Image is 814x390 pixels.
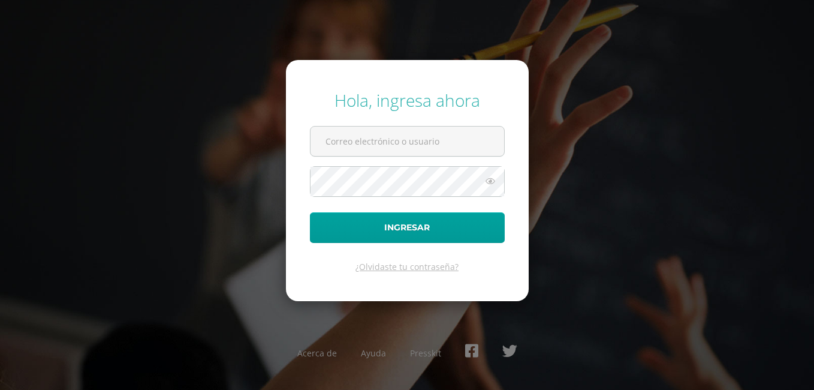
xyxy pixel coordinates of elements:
[310,89,505,112] div: Hola, ingresa ahora
[310,212,505,243] button: Ingresar
[410,347,441,359] a: Presskit
[297,347,337,359] a: Acerca de
[310,127,504,156] input: Correo electrónico o usuario
[355,261,459,272] a: ¿Olvidaste tu contraseña?
[361,347,386,359] a: Ayuda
